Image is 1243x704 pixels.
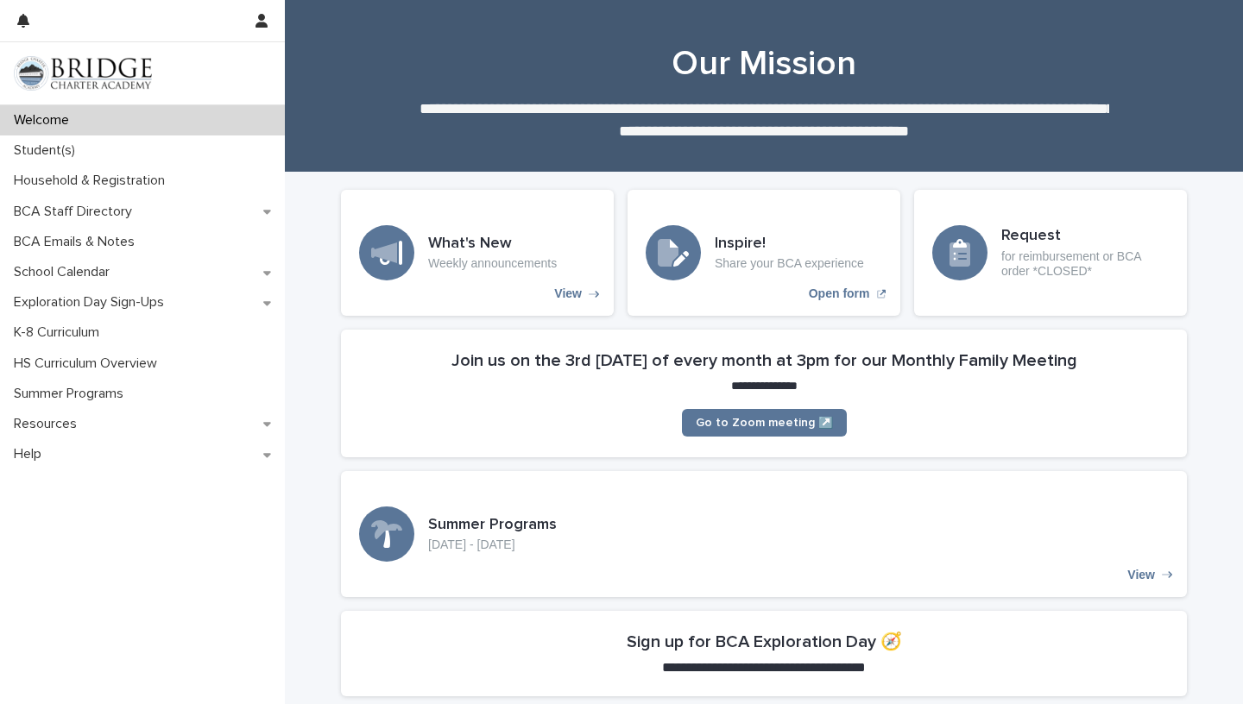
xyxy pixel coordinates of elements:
[7,416,91,432] p: Resources
[627,632,902,652] h2: Sign up for BCA Exploration Day 🧭
[7,112,83,129] p: Welcome
[715,235,864,254] h3: Inspire!
[7,142,89,159] p: Student(s)
[682,409,847,437] a: Go to Zoom meeting ↗️
[7,264,123,280] p: School Calendar
[341,43,1187,85] h1: Our Mission
[428,235,557,254] h3: What's New
[428,256,557,271] p: Weekly announcements
[809,286,870,301] p: Open form
[7,446,55,462] p: Help
[7,324,113,341] p: K-8 Curriculum
[696,417,833,429] span: Go to Zoom meeting ↗️
[7,355,171,372] p: HS Curriculum Overview
[341,471,1187,597] a: View
[7,204,146,220] p: BCA Staff Directory
[7,234,148,250] p: BCA Emails & Notes
[554,286,582,301] p: View
[14,56,152,91] img: V1C1m3IdTEidaUdm9Hs0
[7,173,179,189] p: Household & Registration
[1001,227,1169,246] h3: Request
[1127,568,1155,582] p: View
[715,256,864,271] p: Share your BCA experience
[341,190,614,316] a: View
[628,190,900,316] a: Open form
[428,537,557,552] p: [DATE] - [DATE]
[1001,249,1169,279] p: for reimbursement or BCA order *CLOSED*
[7,386,137,402] p: Summer Programs
[428,516,557,535] h3: Summer Programs
[7,294,178,311] p: Exploration Day Sign-Ups
[451,350,1077,371] h2: Join us on the 3rd [DATE] of every month at 3pm for our Monthly Family Meeting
